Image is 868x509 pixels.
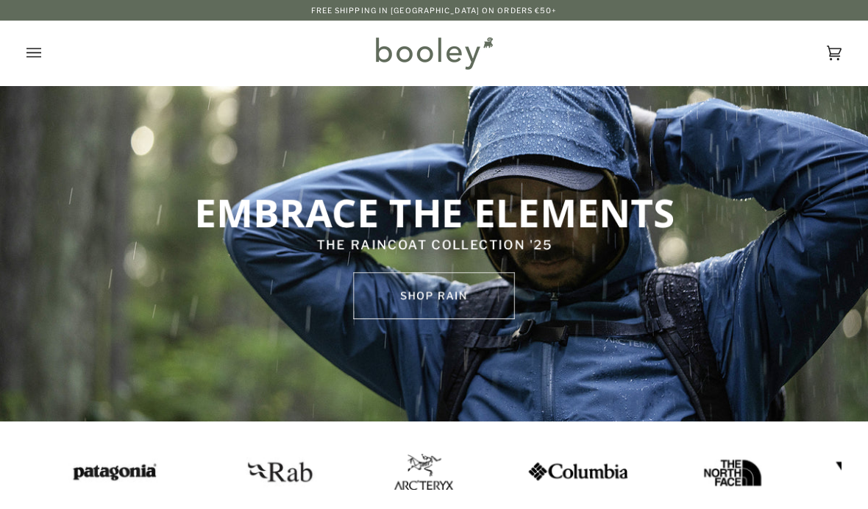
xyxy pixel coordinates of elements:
a: SHOP rain [353,272,515,319]
p: THE RAINCOAT COLLECTION '25 [188,236,681,255]
p: Free Shipping in [GEOGRAPHIC_DATA] on Orders €50+ [311,4,558,16]
p: EMBRACE THE ELEMENTS [188,188,681,236]
button: Open menu [26,21,71,85]
img: Booley [369,32,498,74]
